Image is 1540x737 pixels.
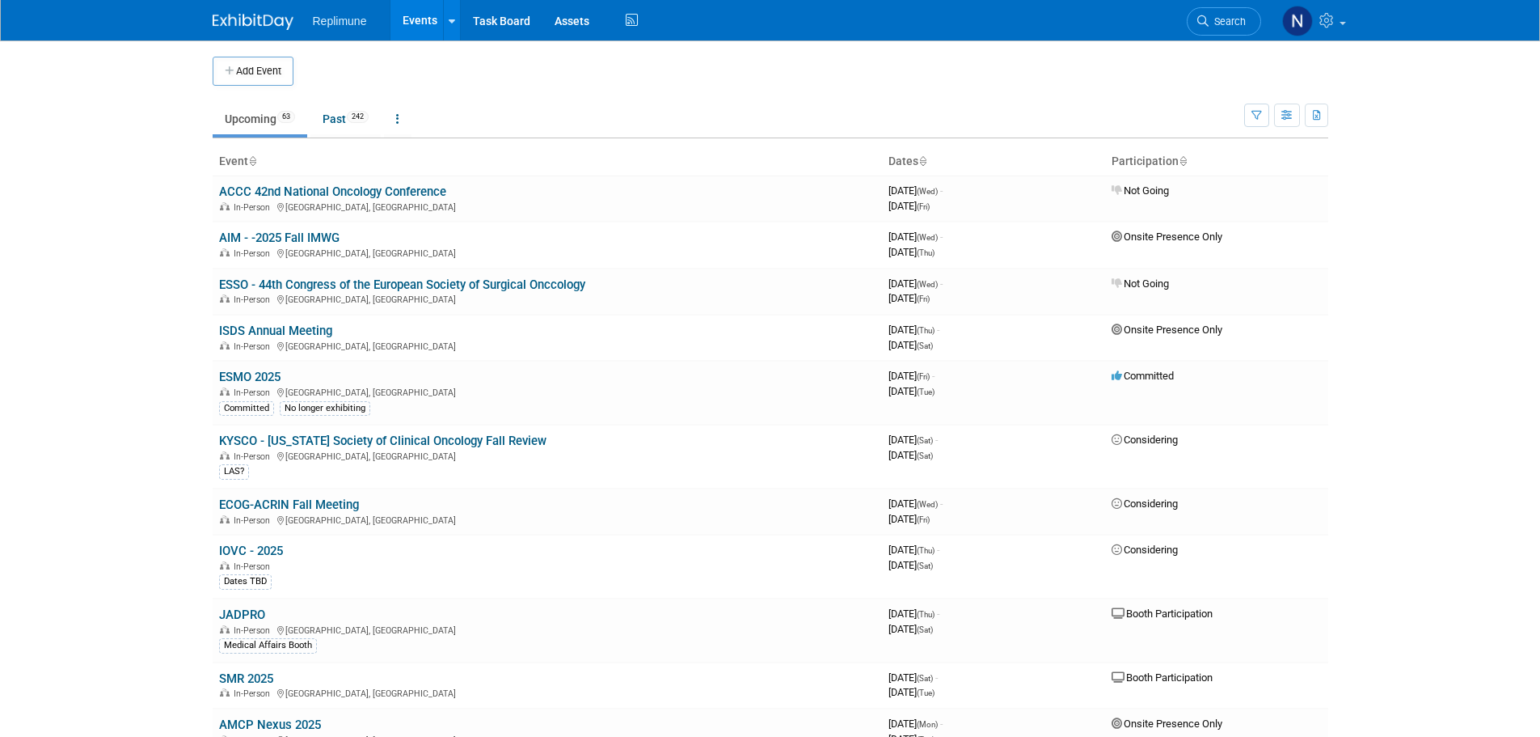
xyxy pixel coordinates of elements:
span: (Sat) [917,436,933,445]
img: In-Person Event [220,561,230,570]
span: Not Going [1112,184,1169,197]
div: [GEOGRAPHIC_DATA], [GEOGRAPHIC_DATA] [219,292,875,305]
span: [DATE] [888,200,930,212]
span: [DATE] [888,513,930,525]
span: (Sat) [917,561,933,570]
span: [DATE] [888,292,930,304]
span: Booth Participation [1112,671,1213,684]
div: No longer exhibiting [280,401,370,416]
span: - [937,324,939,336]
span: In-Person [234,388,275,398]
img: In-Person Event [220,294,230,303]
span: Considering [1112,544,1178,556]
span: (Fri) [917,515,930,524]
span: In-Person [234,625,275,636]
span: [DATE] [888,184,943,197]
div: [GEOGRAPHIC_DATA], [GEOGRAPHIC_DATA] [219,246,875,259]
a: ECOG-ACRIN Fall Meeting [219,498,359,512]
div: [GEOGRAPHIC_DATA], [GEOGRAPHIC_DATA] [219,449,875,462]
span: [DATE] [888,324,939,336]
span: [DATE] [888,385,935,397]
span: - [935,434,938,446]
img: In-Person Event [220,451,230,460]
span: In-Person [234,341,275,352]
span: (Thu) [917,248,935,257]
span: [DATE] [888,718,943,730]
span: (Tue) [917,688,935,697]
span: In-Person [234,202,275,213]
a: ISDS Annual Meeting [219,324,332,338]
span: [DATE] [888,671,938,684]
th: Participation [1105,148,1328,176]
div: Dates TBD [219,574,272,589]
a: KYSCO - [US_STATE] Society of Clinical Oncology Fall Review [219,434,546,448]
span: Considering [1112,498,1178,510]
a: Past242 [310,104,381,134]
div: [GEOGRAPHIC_DATA], [GEOGRAPHIC_DATA] [219,339,875,352]
span: - [937,544,939,556]
span: [DATE] [888,608,939,620]
span: Not Going [1112,277,1169,290]
img: In-Person Event [220,625,230,633]
span: [DATE] [888,559,933,571]
div: LAS? [219,464,249,479]
div: Committed [219,401,274,416]
span: (Thu) [917,546,935,555]
div: [GEOGRAPHIC_DATA], [GEOGRAPHIC_DATA] [219,686,875,699]
a: Sort by Participation Type [1179,155,1187,167]
img: Nicole Schaeffner [1282,6,1313,36]
span: In-Person [234,294,275,305]
span: [DATE] [888,339,933,351]
span: (Sat) [917,674,933,683]
span: In-Person [234,515,275,526]
div: [GEOGRAPHIC_DATA], [GEOGRAPHIC_DATA] [219,385,875,398]
span: In-Person [234,688,275,699]
span: - [932,370,935,382]
span: Onsite Presence Only [1112,718,1222,730]
span: (Sat) [917,625,933,634]
span: (Fri) [917,202,930,211]
a: IOVC - 2025 [219,544,283,558]
button: Add Event [213,57,293,86]
span: (Thu) [917,326,935,335]
img: In-Person Event [220,688,230,697]
a: Upcoming63 [213,104,307,134]
th: Dates [882,148,1105,176]
a: ACCC 42nd National Oncology Conference [219,184,446,199]
span: (Fri) [917,294,930,303]
a: AIM - -2025 Fall IMWG [219,231,340,245]
a: Sort by Start Date [918,155,926,167]
span: In-Person [234,248,275,259]
span: In-Person [234,561,275,572]
span: - [940,184,943,197]
span: [DATE] [888,370,935,382]
span: [DATE] [888,498,943,510]
span: (Sat) [917,451,933,460]
span: [DATE] [888,544,939,556]
a: ESSO - 44th Congress of the European Society of Surgical Onccology [219,277,585,292]
span: [DATE] [888,231,943,243]
span: 242 [347,111,369,123]
a: ESMO 2025 [219,370,281,384]
span: [DATE] [888,449,933,461]
span: (Fri) [917,372,930,381]
span: Replimune [313,15,367,28]
th: Event [213,148,882,176]
span: (Thu) [917,610,935,619]
span: (Wed) [917,280,938,289]
span: (Wed) [917,187,938,196]
img: In-Person Event [220,388,230,396]
div: Medical Affairs Booth [219,638,317,653]
span: In-Person [234,451,275,462]
span: Onsite Presence Only [1112,231,1222,243]
span: [DATE] [888,623,933,635]
span: 63 [277,111,295,123]
span: [DATE] [888,246,935,258]
span: Search [1209,15,1246,28]
div: [GEOGRAPHIC_DATA], [GEOGRAPHIC_DATA] [219,200,875,213]
img: In-Person Event [220,341,230,349]
a: Sort by Event Name [248,155,256,167]
span: (Tue) [917,388,935,396]
span: - [940,498,943,510]
div: [GEOGRAPHIC_DATA], [GEOGRAPHIC_DATA] [219,513,875,526]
